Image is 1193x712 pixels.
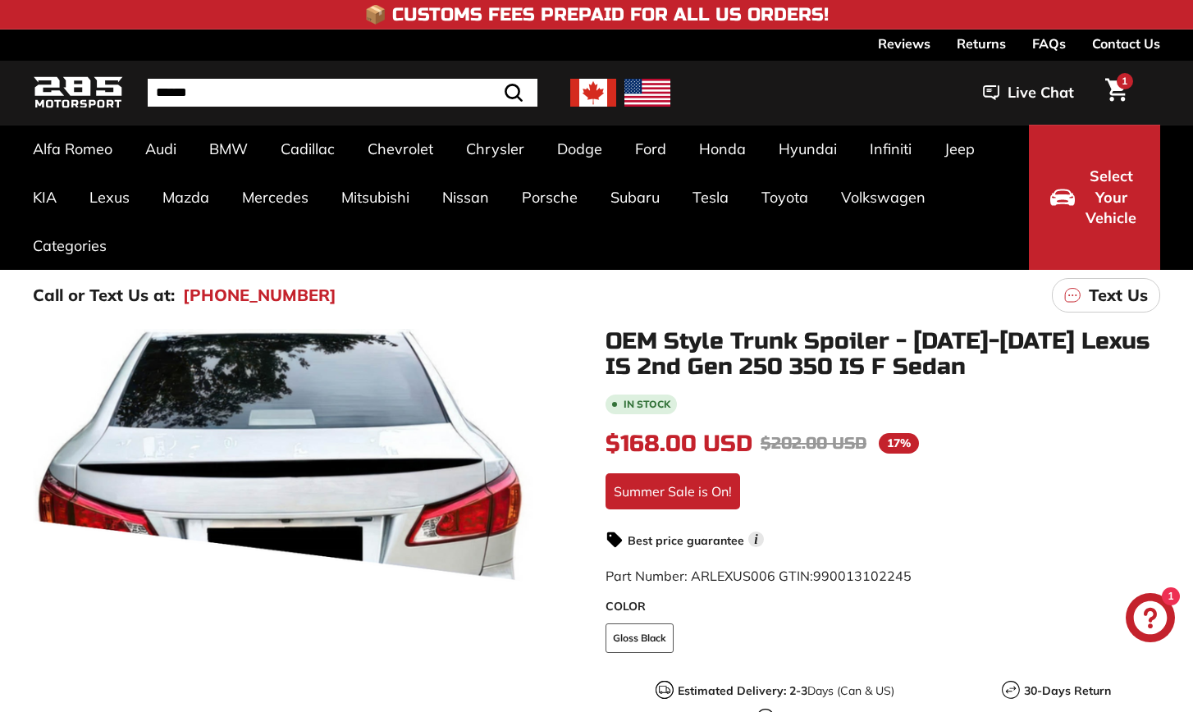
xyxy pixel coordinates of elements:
a: Ford [619,125,683,173]
h4: 📦 Customs Fees Prepaid for All US Orders! [364,5,829,25]
a: Tesla [676,173,745,221]
p: Days (Can & US) [678,682,894,700]
span: Live Chat [1008,82,1074,103]
a: Contact Us [1092,30,1160,57]
a: Chevrolet [351,125,450,173]
a: KIA [16,173,73,221]
a: FAQs [1032,30,1066,57]
span: 990013102245 [813,568,912,584]
span: 17% [879,433,919,454]
input: Search [148,79,537,107]
strong: Best price guarantee [628,533,744,548]
a: Lexus [73,173,146,221]
a: Audi [129,125,193,173]
span: Select Your Vehicle [1083,166,1139,229]
a: Volkswagen [825,173,942,221]
label: COLOR [606,598,1160,615]
div: Summer Sale is On! [606,473,740,509]
inbox-online-store-chat: Shopify online store chat [1121,593,1180,646]
a: Toyota [745,173,825,221]
a: Mercedes [226,173,325,221]
a: Cart [1095,65,1137,121]
a: Mazda [146,173,226,221]
button: Select Your Vehicle [1029,125,1160,270]
p: Text Us [1089,283,1148,308]
a: Cadillac [264,125,351,173]
span: i [748,532,764,547]
a: Returns [957,30,1006,57]
a: Subaru [594,173,676,221]
a: Hyundai [762,125,853,173]
strong: 30-Days Return [1024,683,1111,698]
a: Dodge [541,125,619,173]
a: Honda [683,125,762,173]
span: Part Number: ARLEXUS006 GTIN: [606,568,912,584]
h1: OEM Style Trunk Spoiler - [DATE]-[DATE] Lexus IS 2nd Gen 250 350 IS F Sedan [606,329,1160,380]
p: Call or Text Us at: [33,283,175,308]
a: Nissan [426,173,505,221]
span: $202.00 USD [761,433,866,454]
span: $168.00 USD [606,430,752,458]
a: Porsche [505,173,594,221]
img: Logo_285_Motorsport_areodynamics_components [33,74,123,112]
a: Mitsubishi [325,173,426,221]
a: Jeep [928,125,991,173]
b: In stock [624,399,670,409]
a: Text Us [1052,278,1160,313]
a: Alfa Romeo [16,125,129,173]
a: BMW [193,125,264,173]
a: [PHONE_NUMBER] [183,283,336,308]
span: 1 [1122,75,1127,87]
a: Categories [16,221,123,270]
a: Reviews [878,30,930,57]
a: Infiniti [853,125,928,173]
button: Live Chat [962,72,1095,113]
a: Chrysler [450,125,541,173]
strong: Estimated Delivery: 2-3 [678,683,807,698]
